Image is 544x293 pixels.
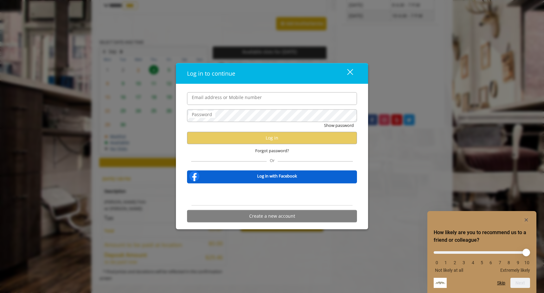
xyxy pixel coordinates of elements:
[500,268,530,273] span: Extremely likely
[522,216,530,224] button: Hide survey
[434,229,530,244] h2: How likely are you to recommend us to a friend or colleague? Select an option from 0 to 10, with ...
[340,69,353,78] div: close dialog
[435,268,463,273] span: Not likely at all
[187,210,357,222] button: Create a new account
[187,69,235,77] span: Log in to continue
[434,260,440,265] li: 0
[434,246,530,273] div: How likely are you to recommend us to a friend or colleague? Select an option from 0 to 10, with ...
[324,122,354,128] button: Show password
[452,260,458,265] li: 2
[497,280,505,285] button: Skip
[187,132,357,144] button: Log in
[443,260,449,265] li: 1
[434,216,530,288] div: How likely are you to recommend us to a friend or colleague? Select an option from 0 to 10, with ...
[335,67,357,80] button: close dialog
[257,173,297,179] b: Log in with Facebook
[515,260,521,265] li: 9
[510,278,530,288] button: Next question
[233,187,311,201] iframe: Sign in with Google Button
[524,260,530,265] li: 10
[188,170,201,182] img: facebook-logo
[470,260,476,265] li: 4
[479,260,485,265] li: 5
[189,111,215,118] label: Password
[267,157,278,163] span: Or
[187,92,357,105] input: Email address or Mobile number
[187,109,357,122] input: Password
[255,147,289,154] span: Forgot password?
[461,260,467,265] li: 3
[488,260,494,265] li: 6
[497,260,503,265] li: 7
[189,94,265,101] label: Email address or Mobile number
[506,260,512,265] li: 8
